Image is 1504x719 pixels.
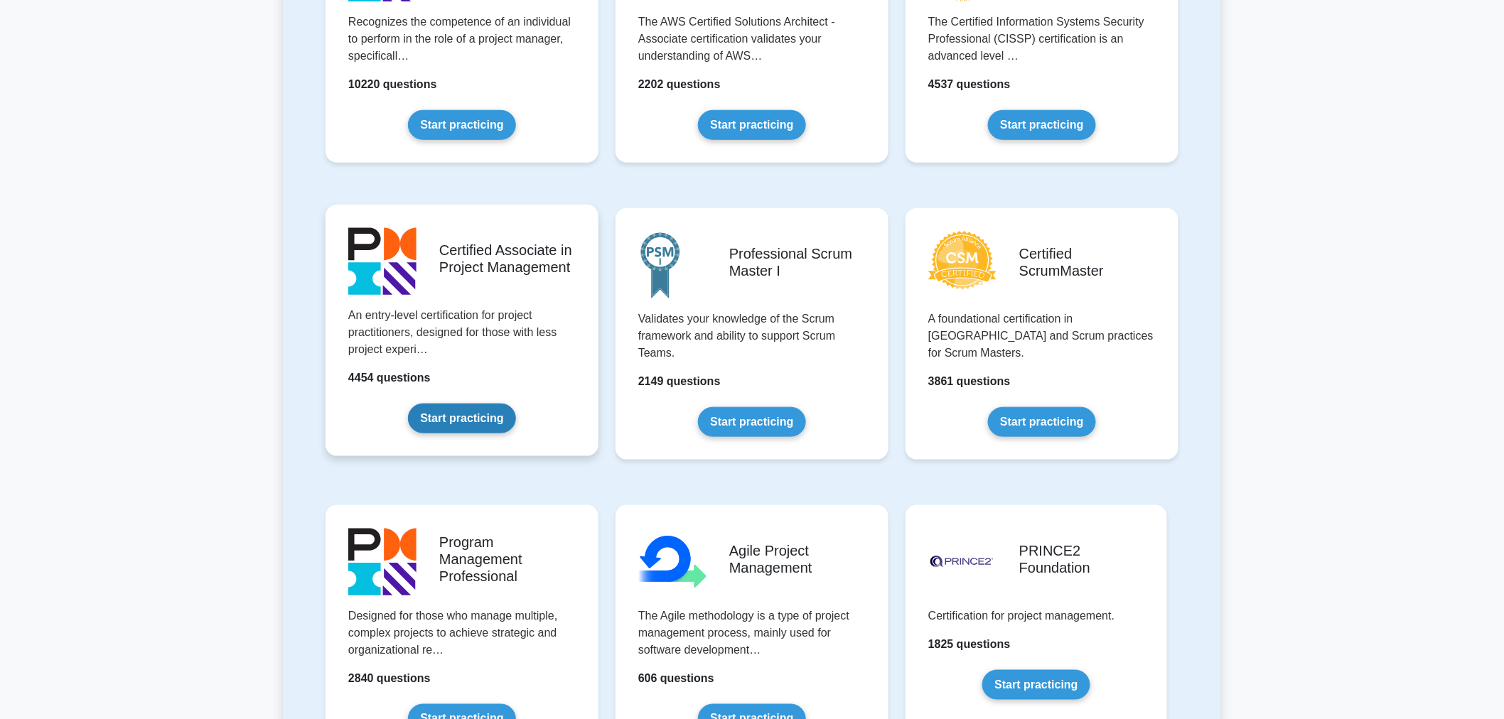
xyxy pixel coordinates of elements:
[988,110,1095,140] a: Start practicing
[982,670,1090,700] a: Start practicing
[408,404,515,433] a: Start practicing
[988,407,1095,437] a: Start practicing
[408,110,515,140] a: Start practicing
[698,407,805,437] a: Start practicing
[698,110,805,140] a: Start practicing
